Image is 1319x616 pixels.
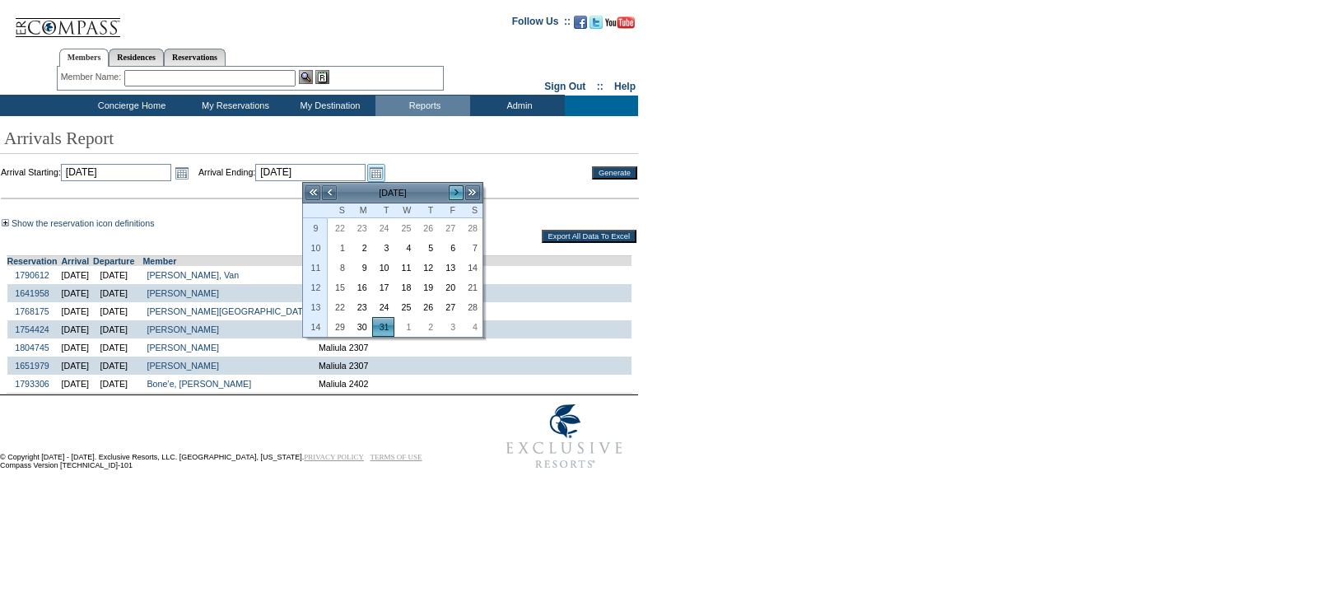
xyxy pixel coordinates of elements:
[461,298,482,316] a: 28
[305,184,321,201] a: <<
[351,219,371,237] a: 23
[15,288,49,298] a: 1641958
[93,320,134,338] td: [DATE]
[328,297,350,317] td: Sunday, March 22, 2026
[373,298,394,316] a: 24
[592,166,637,180] input: Generate
[438,218,460,238] td: Friday, February 27, 2026
[350,238,372,258] td: Monday, March 02, 2026
[328,317,350,337] td: Sunday, March 29, 2026
[93,375,134,394] td: [DATE]
[7,256,58,266] a: Reservation
[15,306,49,316] a: 1768175
[351,278,371,296] a: 16
[460,297,482,317] td: Saturday, March 28, 2026
[93,256,134,266] a: Departure
[338,184,448,202] td: [DATE]
[15,379,49,389] a: 1793306
[93,338,134,357] td: [DATE]
[470,96,565,116] td: Admin
[395,259,416,277] a: 11
[329,239,349,257] a: 1
[372,317,394,337] td: Tuesday, March 31, 2026
[15,270,49,280] a: 1790612
[394,258,417,278] td: Wednesday, March 11, 2026
[58,375,94,394] td: [DATE]
[315,70,329,84] img: Reservations
[460,278,482,297] td: Saturday, March 21, 2026
[372,218,394,238] td: Tuesday, February 24, 2026
[58,302,94,320] td: [DATE]
[351,298,371,316] a: 23
[329,219,349,237] a: 22
[58,266,94,284] td: [DATE]
[460,258,482,278] td: Saturday, March 14, 2026
[350,278,372,297] td: Monday, March 16, 2026
[350,218,372,238] td: Monday, February 23, 2026
[15,361,49,371] a: 1651979
[329,259,349,277] a: 8
[605,16,635,29] img: Subscribe to our YouTube Channel
[373,219,394,237] a: 24
[328,203,350,218] th: Sunday
[375,96,470,116] td: Reports
[416,317,438,337] td: Thursday, April 02, 2026
[58,320,94,338] td: [DATE]
[93,357,134,375] td: [DATE]
[147,324,219,334] a: [PERSON_NAME]
[394,203,417,218] th: Wednesday
[61,70,124,84] div: Member Name:
[544,81,585,92] a: Sign Out
[329,278,349,296] a: 15
[461,278,482,296] a: 21
[417,298,437,316] a: 26
[58,338,94,357] td: [DATE]
[328,258,350,278] td: Sunday, March 08, 2026
[303,258,328,278] th: 11
[438,297,460,317] td: Friday, March 27, 2026
[372,278,394,297] td: Tuesday, March 17, 2026
[461,239,482,257] a: 7
[147,270,239,280] a: [PERSON_NAME], Van
[605,21,635,30] a: Subscribe to our YouTube Channel
[351,239,371,257] a: 2
[372,258,394,278] td: Tuesday, March 10, 2026
[315,338,632,357] td: Maliula 2307
[147,361,219,371] a: [PERSON_NAME]
[373,239,394,257] a: 3
[394,317,417,337] td: Wednesday, April 01, 2026
[395,298,416,316] a: 25
[417,239,437,257] a: 5
[328,238,350,258] td: Sunday, March 01, 2026
[395,278,416,296] a: 18
[73,96,186,116] td: Concierge Home
[147,306,310,316] a: [PERSON_NAME][GEOGRAPHIC_DATA]
[416,278,438,297] td: Thursday, March 19, 2026
[460,238,482,258] td: Saturday, March 07, 2026
[303,317,328,337] th: 14
[438,278,460,297] td: Friday, March 20, 2026
[597,81,604,92] span: ::
[439,298,459,316] a: 27
[439,239,459,257] a: 6
[186,96,281,116] td: My Reservations
[372,238,394,258] td: Tuesday, March 03, 2026
[321,184,338,201] a: <
[315,375,632,394] td: Maliula 2402
[61,256,89,266] a: Arrival
[173,164,191,182] a: Open the calendar popup.
[350,203,372,218] th: Monday
[394,278,417,297] td: Wednesday, March 18, 2026
[14,4,121,38] img: Compass Home
[416,218,438,238] td: Thursday, February 26, 2026
[416,297,438,317] td: Thursday, March 26, 2026
[395,239,416,257] a: 4
[93,284,134,302] td: [DATE]
[373,318,394,336] a: 31
[464,184,481,201] a: >>
[590,16,603,29] img: Follow us on Twitter
[461,318,482,336] a: 4
[58,284,94,302] td: [DATE]
[15,324,49,334] a: 1754424
[439,259,459,277] a: 13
